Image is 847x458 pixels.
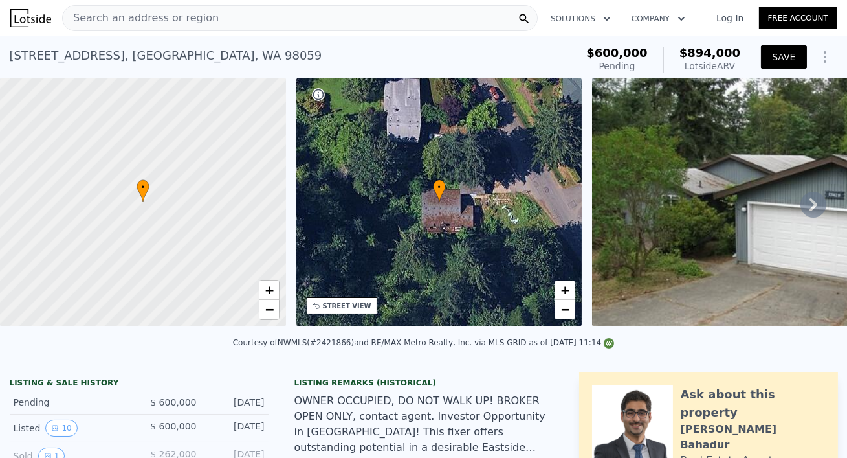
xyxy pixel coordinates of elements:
div: Ask about this property [681,385,825,422]
span: • [433,181,446,193]
button: Company [621,7,696,30]
div: Pending [14,396,129,409]
div: STREET VIEW [323,301,371,311]
div: Courtesy of NWMLS (#2421866) and RE/MAX Metro Realty, Inc. via MLS GRID as of [DATE] 11:14 [233,338,614,347]
span: + [265,282,273,298]
div: [STREET_ADDRESS] , [GEOGRAPHIC_DATA] , WA 98059 [10,47,322,65]
a: Zoom in [555,281,575,300]
div: Lotside ARV [679,60,741,73]
div: Pending [586,60,648,73]
span: Search an address or region [63,10,219,26]
a: Zoom in [259,281,279,300]
button: Show Options [812,44,838,70]
a: Zoom out [555,300,575,319]
a: Zoom out [259,300,279,319]
span: + [561,282,569,298]
span: $894,000 [679,46,741,60]
span: − [265,301,273,317]
button: View historical data [45,420,77,437]
a: Log In [701,12,759,25]
div: LISTING & SALE HISTORY [10,378,269,391]
div: • [433,179,446,202]
div: OWNER OCCUPIED, DO NOT WALK UP! BROKER OPEN ONLY, contact agent. Investor Opportunity in [GEOGRAP... [294,393,553,455]
span: $ 600,000 [150,397,196,407]
img: Lotside [10,9,51,27]
img: NWMLS Logo [604,338,614,349]
div: Listing Remarks (Historical) [294,378,553,388]
div: [PERSON_NAME] Bahadur [681,422,825,453]
div: • [137,179,149,202]
a: Free Account [759,7,837,29]
span: $600,000 [586,46,648,60]
div: Listed [14,420,129,437]
button: SAVE [761,45,806,69]
div: [DATE] [207,396,265,409]
div: [DATE] [207,420,265,437]
span: $ 600,000 [150,421,196,431]
button: Solutions [540,7,621,30]
span: • [137,181,149,193]
span: − [561,301,569,317]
